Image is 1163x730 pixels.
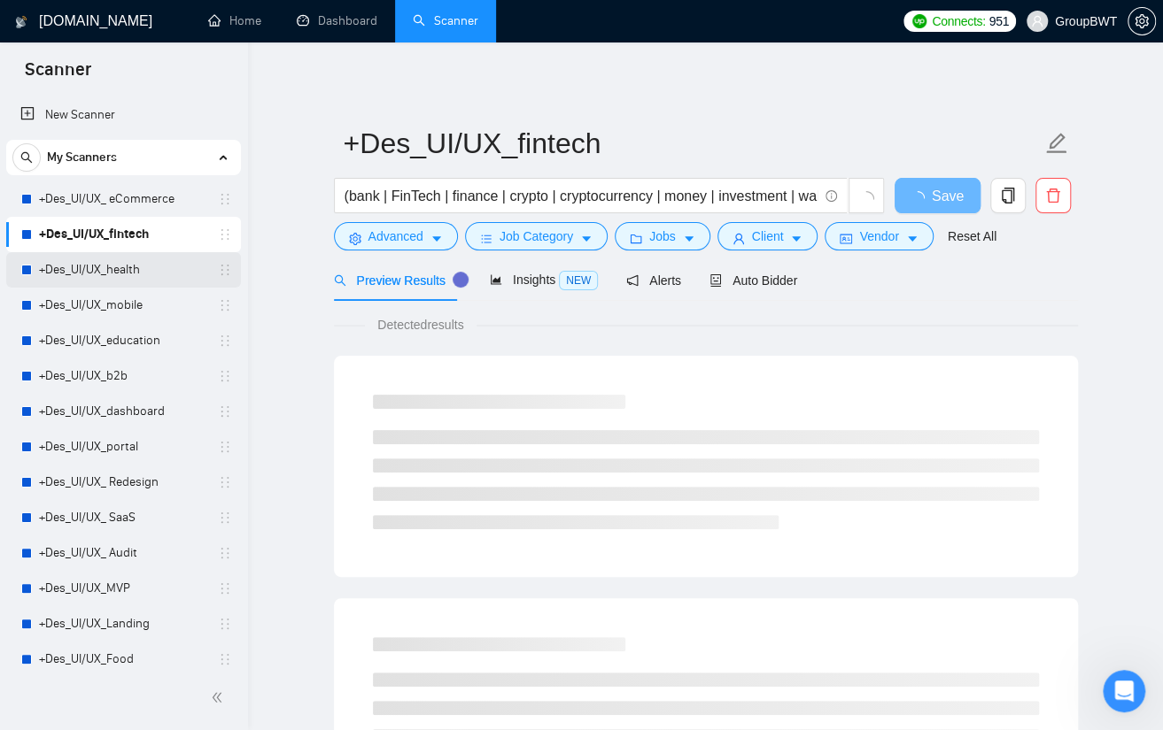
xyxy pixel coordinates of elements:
[39,394,207,429] a: +Des_UI/UX_dashboard
[297,13,377,28] a: dashboardDashboard
[752,227,784,246] span: Client
[218,404,232,419] span: holder
[349,232,361,245] span: setting
[717,222,818,250] button: userClientcaret-down
[208,13,261,28] a: homeHome
[1128,7,1156,35] button: setting
[28,187,276,273] div: Before requesting an additional country-specific BM, please make sure that your agency meets ALL ...
[932,185,964,207] span: Save
[334,273,461,288] span: Preview Results
[858,191,874,207] span: loading
[991,188,1025,204] span: copy
[334,222,458,250] button: settingAdvancedcaret-down
[218,369,232,383] span: holder
[28,396,276,448] div: ✅ The agency owner is verified in the [GEOGRAPHIC_DATA]/[GEOGRAPHIC_DATA]
[345,185,818,207] input: Search Freelance Jobs...
[28,100,276,118] div: Hey, there!
[906,232,919,245] span: caret-down
[218,192,232,206] span: holder
[50,20,79,49] img: Profile image for AI Assistant from GigRadar 📡
[649,227,676,246] span: Jobs
[47,140,117,175] span: My Scanners
[859,227,898,246] span: Vendor
[932,12,985,31] span: Connects:
[30,618,331,669] button: Да, я соответствую всем критериям - запросите нового BM
[344,121,1042,165] input: Scanner name...
[733,232,745,245] span: user
[1103,670,1145,712] iframe: Intercom live chat
[39,217,207,252] a: +Des_UI/UX_fintech
[86,7,275,35] h1: AI Assistant from GigRadar 📡
[615,222,710,250] button: folderJobscaret-down
[1035,178,1071,213] button: delete
[413,13,478,28] a: searchScanner
[14,89,291,585] div: Hey, there!You can request an additional Business Manager to apply for US or UK exclusive jobs.Be...
[15,8,27,36] img: logo
[218,440,232,454] span: holder
[1128,14,1155,28] span: setting
[1128,14,1156,28] a: setting
[28,326,276,395] div: ✅ The agency's primary office location is verified in the [GEOGRAPHIC_DATA]/[GEOGRAPHIC_DATA]
[11,57,105,94] span: Scanner
[12,18,45,51] button: go back
[39,465,207,500] a: +Des_UI/UX_ Redesign
[14,89,340,606] div: AI Assistant from GigRadar 📡 говорит…
[840,232,852,245] span: idcard
[211,688,229,706] span: double-left
[490,273,598,287] span: Insights
[39,535,207,571] a: +Des_UI/UX_ Audit
[709,274,722,287] span: robot
[218,581,232,596] span: holder
[790,232,802,245] span: caret-down
[334,274,346,287] span: search
[39,181,207,217] a: +Des_UI/UX_ eCommerce
[559,271,598,290] span: NEW
[630,232,642,245] span: folder
[39,606,207,642] a: +Des_UI/UX_Landing
[218,617,232,631] span: holder
[28,127,276,179] div: You can request an additional Business Manager to apply for US or UK exclusive jobs.
[368,227,423,246] span: Advanced
[47,505,258,524] div: Can I apply to US-only jobs?
[39,642,207,677] a: +Des_UI/UX_Food
[39,571,207,606] a: +Des_UI/UX_MVP
[277,18,311,51] button: Главная
[580,232,593,245] span: caret-down
[895,178,981,213] button: Save
[28,456,276,490] div: You can find more information about such BMs below:
[825,222,933,250] button: idcardVendorcaret-down
[20,97,227,133] a: New Scanner
[39,288,207,323] a: +Des_UI/UX_mobile
[218,227,232,242] span: holder
[39,429,207,465] a: +Des_UI/UX_portal
[218,546,232,560] span: holder
[430,232,443,245] span: caret-down
[453,272,469,288] div: Tooltip anchor
[47,526,237,558] span: If you're interested in applying for jobs that are restricted…
[218,475,232,489] span: holder
[1031,15,1043,27] span: user
[218,652,232,666] span: holder
[480,232,492,245] span: bars
[948,227,996,246] a: Reset All
[12,143,41,172] button: search
[39,323,207,358] a: +Des_UI/UX_education
[218,511,232,525] span: holder
[39,252,207,288] a: +Des_UI/UX_health
[683,232,695,245] span: caret-down
[218,334,232,348] span: holder
[39,358,207,394] a: +Des_UI/UX_b2b
[912,14,927,28] img: upwork-logo.png
[29,491,275,575] div: Can I apply to US-only jobs?If you're interested in applying for jobs that are restricted…
[311,18,343,50] div: Закрыть
[626,274,639,287] span: notification
[218,263,232,277] span: holder
[911,191,932,205] span: loading
[86,35,272,62] p: Наша команда также может помочь
[28,273,276,326] div: ✅ The freelancer is verified in the [GEOGRAPHIC_DATA]/[GEOGRAPHIC_DATA]
[465,222,608,250] button: barsJob Categorycaret-down
[13,151,40,164] span: search
[1045,132,1068,155] span: edit
[826,190,837,202] span: info-circle
[6,97,241,133] li: New Scanner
